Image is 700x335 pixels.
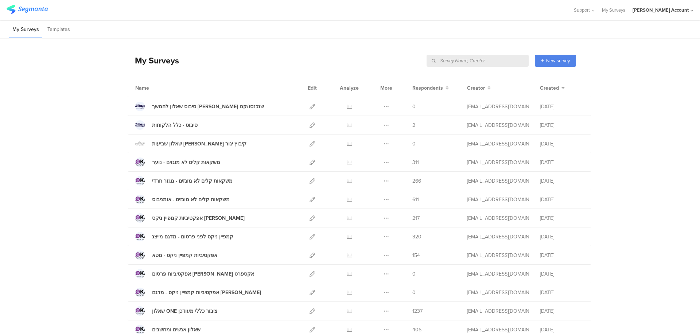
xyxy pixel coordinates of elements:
[467,159,529,166] div: miri@miridikman.co.il
[152,307,217,315] div: שאלון ONE ציבור כללי מעודכן
[135,213,245,223] a: אפקטיביות קמפיין ניקס [PERSON_NAME]
[467,84,485,92] span: Creator
[9,21,42,38] li: My Surveys
[467,140,529,148] div: miri@miridikman.co.il
[540,270,584,278] div: [DATE]
[540,103,584,110] div: [DATE]
[467,84,491,92] button: Creator
[467,233,529,241] div: miri@miridikman.co.il
[135,120,198,130] a: סיבוס - כלל הלקוחות
[152,177,233,185] div: משקאות קלים לא מוגזים - מגזר חרדי
[135,176,233,186] a: משקאות קלים לא מוגזים - מגזר חרדי
[412,289,416,296] span: 0
[412,307,423,315] span: 1237
[135,195,230,204] a: משקאות קלים לא מוגזים - אומניבוס
[540,307,584,315] div: [DATE]
[540,84,565,92] button: Created
[412,233,421,241] span: 320
[540,140,584,148] div: [DATE]
[135,84,179,92] div: Name
[540,233,584,241] div: [DATE]
[152,140,246,148] div: שאלון שביעות רצון קיבוץ יגור
[44,21,73,38] li: Templates
[412,326,421,334] span: 406
[467,289,529,296] div: miri@miridikman.co.il
[135,288,261,297] a: אפקטיביות קמפיין ניקס - מדגם [PERSON_NAME]
[412,177,421,185] span: 266
[540,252,584,259] div: [DATE]
[412,121,415,129] span: 2
[467,214,529,222] div: miri@miridikman.co.il
[467,121,529,129] div: miri@miridikman.co.il
[540,121,584,129] div: [DATE]
[152,214,245,222] div: אפקטיביות קמפיין ניקס טיקטוק
[412,103,416,110] span: 0
[152,326,201,334] div: שאלון אנשים ומחשבים
[412,196,419,203] span: 611
[412,159,419,166] span: 311
[540,159,584,166] div: [DATE]
[135,269,254,278] a: אפקטיביות פרסום [PERSON_NAME] אקספרט
[152,270,254,278] div: אפקטיביות פרסום מן אקספרט
[135,102,264,111] a: סיבוס שאלון להמשך [PERSON_NAME] שנכנסו/קנו
[135,232,233,241] a: קמפיין ניקס לפני פרסום - מדגם מייצג
[467,307,529,315] div: miri@miridikman.co.il
[540,214,584,222] div: [DATE]
[427,55,529,67] input: Survey Name, Creator...
[467,326,529,334] div: miri@miridikman.co.il
[7,5,48,14] img: segmanta logo
[135,139,246,148] a: שאלון שביעות [PERSON_NAME] קיבוץ יגור
[304,79,320,97] div: Edit
[378,79,394,97] div: More
[135,157,220,167] a: משקאות קלים לא מוגזים - נוער
[546,57,570,64] span: New survey
[540,196,584,203] div: [DATE]
[135,306,217,316] a: שאלון ONE ציבור כללי מעודכן
[152,196,230,203] div: משקאות קלים לא מוגזים - אומניבוס
[540,289,584,296] div: [DATE]
[152,159,220,166] div: משקאות קלים לא מוגזים - נוער
[412,84,443,92] span: Respondents
[128,54,179,67] div: My Surveys
[467,252,529,259] div: miri@miridikman.co.il
[540,84,559,92] span: Created
[412,252,420,259] span: 154
[135,250,217,260] a: אפקטיביות קמפיין ניקס - מטא
[412,214,420,222] span: 217
[152,252,217,259] div: אפקטיביות קמפיין ניקס - מטא
[412,140,416,148] span: 0
[135,325,201,334] a: שאלון אנשים ומחשבים
[467,177,529,185] div: miri@miridikman.co.il
[338,79,360,97] div: Analyze
[574,7,590,13] span: Support
[152,233,233,241] div: קמפיין ניקס לפני פרסום - מדגם מייצג
[152,121,198,129] div: סיבוס - כלל הלקוחות
[540,326,584,334] div: [DATE]
[540,177,584,185] div: [DATE]
[467,196,529,203] div: miri@miridikman.co.il
[152,103,264,110] div: סיבוס שאלון להמשך לאלו שנכנסו/קנו
[412,270,416,278] span: 0
[633,7,689,13] div: [PERSON_NAME] Account
[467,103,529,110] div: miri@miridikman.co.il
[467,270,529,278] div: miri@miridikman.co.il
[412,84,449,92] button: Respondents
[152,289,261,296] div: אפקטיביות קמפיין ניקס - מדגם מייצ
